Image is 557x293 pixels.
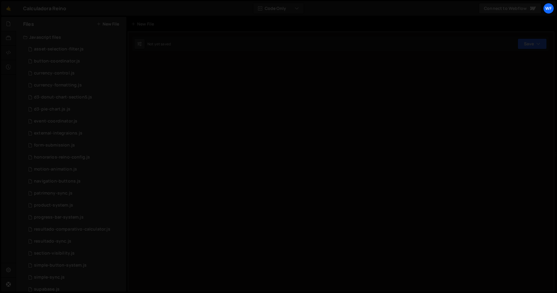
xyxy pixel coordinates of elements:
[34,251,75,256] div: section-visibility.js
[34,155,90,160] div: honorarios-reino-config.js
[147,41,171,47] div: Not yet saved
[23,163,126,175] div: 16606/45186.js
[34,263,87,268] div: simple-button-system.js
[23,271,126,283] div: 16606/45179.js
[23,79,126,91] div: 16606/45189.js
[23,247,126,259] div: 16606/45181.js
[34,131,82,136] div: external-integraions.js
[23,199,126,211] div: 16606/45201.js
[34,239,71,244] div: resultado-sync.js
[34,95,92,100] div: d3-donut-chart-section5.js
[23,67,126,79] div: 16606/45190.js
[131,21,156,27] div: New File
[34,107,70,112] div: d3-pie-chart.js.js
[518,38,547,49] button: Save
[543,3,554,14] a: WF
[34,119,77,124] div: event-coordinator.js
[34,59,80,64] div: button-coordinator.js
[23,91,126,103] div: 16606/45188.js
[23,5,66,12] div: Calculadora Reino
[23,55,126,67] div: 16606/45178.js
[34,215,84,220] div: progress-bar-system.js
[253,3,304,14] button: Code Only
[23,151,126,163] div: 16606/45192.js
[97,22,119,26] button: New File
[23,211,126,223] div: 16606/45184.js
[34,83,82,88] div: currency-formatting.js
[1,1,16,16] a: 🤙
[34,167,77,172] div: motion-animation.js
[34,179,81,184] div: navigation-buttons.js
[23,259,126,271] div: 16606/45180.js
[479,3,541,14] a: Connect to Webflow
[34,143,75,148] div: form-submission.js
[23,115,126,127] div: 16606/45187.js
[16,31,126,43] div: Javascript files
[23,103,126,115] div: 16606/45209.js
[23,187,126,199] div: 16606/45185.js
[23,175,126,187] div: 16606/45203.js
[34,287,60,292] div: supabase.js
[34,227,110,232] div: resultado-comparativo-calculator.js
[23,139,126,151] div: 16606/45204.js
[34,275,65,280] div: simple-sync.js
[23,43,126,55] div: 16606/45191.js
[23,235,126,247] div: 16606/45182.js
[23,127,126,139] div: 16606/45202.js
[23,21,34,27] h2: Files
[34,191,72,196] div: patrimony-sync.js
[34,71,75,76] div: currency-control.js
[34,47,84,52] div: asset-selection-filter.js
[23,223,126,235] div: 16606/45183.js
[34,203,73,208] div: product-system.js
